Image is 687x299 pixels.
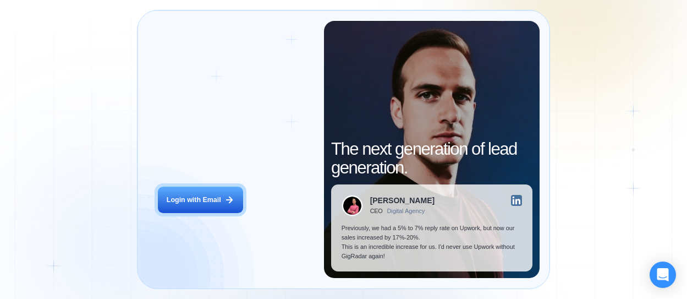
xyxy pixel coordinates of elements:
[370,208,383,214] div: CEO
[331,140,532,178] h2: The next generation of lead generation.
[158,187,243,213] button: Login with Email
[650,262,676,288] div: Open Intercom Messenger
[167,195,221,205] div: Login with Email
[370,197,435,204] div: [PERSON_NAME]
[342,224,523,262] p: Previously, we had a 5% to 7% reply rate on Upwork, but now our sales increased by 17%-20%. This ...
[387,208,425,214] div: Digital Agency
